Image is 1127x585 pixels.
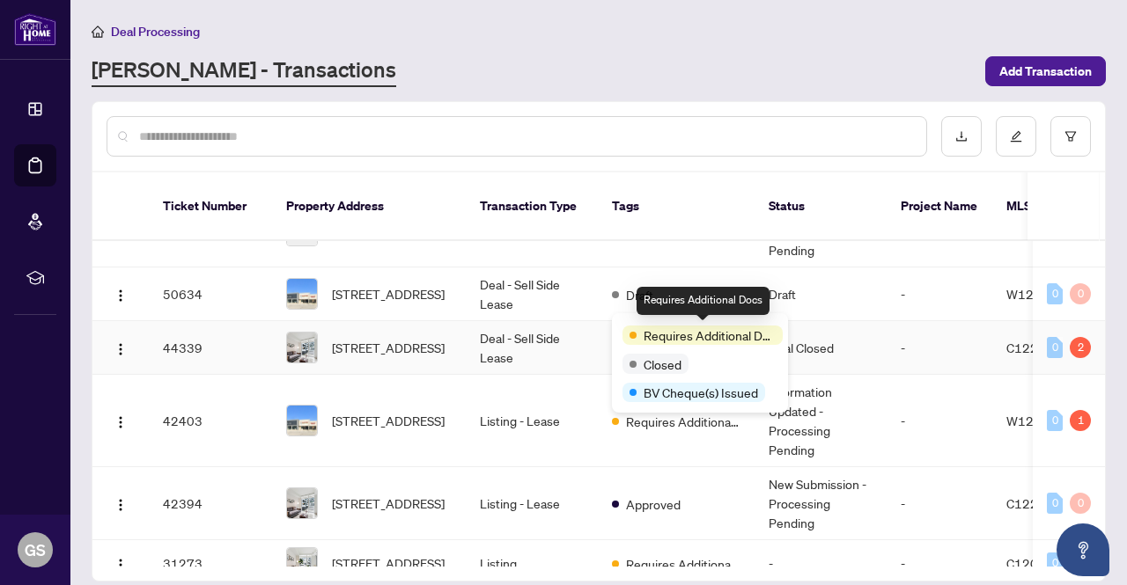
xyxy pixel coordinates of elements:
span: [STREET_ADDRESS] [332,411,445,430]
span: GS [25,537,46,562]
td: 50634 [149,267,272,321]
td: Deal - Sell Side Lease [466,267,598,321]
td: Draft [755,267,887,321]
div: 0 [1047,337,1063,358]
button: Logo [107,333,135,362]
td: Listing - Lease [466,467,598,540]
td: Information Updated - Processing Pending [755,375,887,467]
th: Transaction Type [466,172,598,241]
span: [STREET_ADDRESS] [332,338,445,357]
button: edit [996,116,1036,157]
div: 0 [1070,493,1091,514]
img: Logo [114,558,128,572]
span: home [92,26,104,38]
span: Requires Additional Docs [626,412,740,431]
span: [STREET_ADDRESS] [332,553,445,573]
td: Deal - Sell Side Lease [466,321,598,375]
span: C12091630 [1006,555,1078,571]
img: thumbnail-img [287,488,317,518]
div: 0 [1047,410,1063,431]
span: edit [1010,130,1022,143]
td: 42403 [149,375,272,467]
span: [STREET_ADDRESS] [332,284,445,303]
td: - [887,321,992,375]
span: C12258238 [1006,340,1078,355]
div: 0 [1070,283,1091,304]
td: - [887,375,992,467]
td: 44339 [149,321,272,375]
div: 0 [1047,552,1063,574]
span: Draft [626,285,653,304]
img: Logo [114,342,128,356]
td: New Submission - Processing Pending [755,467,887,540]
span: Approved [626,494,681,514]
th: Status [755,172,887,241]
span: C12258238 [1006,495,1078,511]
button: download [941,116,982,157]
button: Add Transaction [985,56,1106,86]
img: thumbnail-img [287,406,317,435]
img: thumbnail-img [287,279,317,309]
td: Listing - Lease [466,375,598,467]
span: Requires Additional Docs [626,554,740,574]
button: Logo [107,489,135,517]
td: - [887,467,992,540]
th: MLS # [992,172,1098,241]
button: Logo [107,280,135,308]
th: Ticket Number [149,172,272,241]
div: Requires Additional Docs [637,287,770,315]
img: Logo [114,289,128,303]
span: Add Transaction [999,57,1092,85]
img: thumbnail-img [287,548,317,578]
div: 1 [1070,410,1091,431]
th: Property Address [272,172,466,241]
img: Logo [114,415,128,429]
th: Tags [598,172,755,241]
a: [PERSON_NAME] - Transactions [92,55,396,87]
td: 42394 [149,467,272,540]
button: filter [1050,116,1091,157]
button: Logo [107,406,135,435]
img: thumbnail-img [287,333,317,362]
span: filter [1064,130,1077,143]
th: Project Name [887,172,992,241]
div: 2 [1070,337,1091,358]
button: Logo [107,549,135,577]
td: - [887,267,992,321]
span: BV Cheque(s) Issued [644,383,758,402]
img: logo [14,13,56,46]
div: 0 [1047,283,1063,304]
div: 0 [1047,493,1063,514]
td: Deal Closed [755,321,887,375]
span: W12258228 [1006,286,1081,302]
span: Requires Additional Docs [644,325,776,345]
span: Closed [644,355,681,374]
span: download [955,130,968,143]
span: Deal Processing [111,24,200,40]
span: [STREET_ADDRESS] [332,494,445,513]
span: W12258228 [1006,413,1081,428]
img: Logo [114,498,128,512]
button: Open asap [1057,523,1109,576]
